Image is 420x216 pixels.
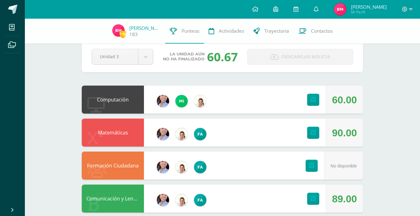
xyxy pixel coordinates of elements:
[194,161,206,173] img: 3235d657de3c2f87c2c4af4f0dbb50ca.png
[129,25,160,31] a: [PERSON_NAME]
[204,19,249,44] a: Actividades
[332,86,357,114] div: 60.00
[311,28,333,34] span: Contactos
[82,185,144,213] div: Comunicación y Lenguaje
[100,49,130,64] span: Unidad 3
[165,19,204,44] a: Punteos
[264,28,289,34] span: Trayectoria
[82,152,144,180] div: Formación Ciudadana
[334,3,346,16] img: 61c742c14c808afede67e110e1a3d30c.png
[112,24,125,37] img: 61c742c14c808afede67e110e1a3d30c.png
[332,185,357,213] div: 89.00
[332,119,357,147] div: 90.00
[330,163,357,168] span: No disponible
[219,28,244,34] span: Actividades
[157,194,169,206] img: f40ab776e133598a06cc6745553dbff1.png
[194,194,206,206] img: 3235d657de3c2f87c2c4af4f0dbb50ca.png
[92,49,153,64] a: Unidad 3
[175,95,188,107] img: c0bc5b3ae419b3647d5e54388e607386.png
[194,95,206,107] img: 1b1251ea9f444567f905a481f694c0cf.png
[163,52,205,62] span: La unidad aún no ha finalizado
[129,31,138,38] a: 183
[294,19,337,44] a: Contactos
[194,128,206,140] img: 3235d657de3c2f87c2c4af4f0dbb50ca.png
[175,161,188,173] img: 1b1251ea9f444567f905a481f694c0cf.png
[182,28,199,34] span: Punteos
[157,95,169,107] img: f40ab776e133598a06cc6745553dbff1.png
[119,30,126,38] span: 110
[175,128,188,140] img: 1b1251ea9f444567f905a481f694c0cf.png
[157,128,169,140] img: f40ab776e133598a06cc6745553dbff1.png
[82,119,144,147] div: Matemáticas
[351,9,387,15] span: Mi Perfil
[175,194,188,206] img: 1b1251ea9f444567f905a481f694c0cf.png
[281,49,330,64] span: Descargar boleta
[249,19,294,44] a: Trayectoria
[82,86,144,114] div: Computación
[207,49,238,65] div: 60.67
[351,4,387,10] span: [PERSON_NAME]
[157,161,169,173] img: f40ab776e133598a06cc6745553dbff1.png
